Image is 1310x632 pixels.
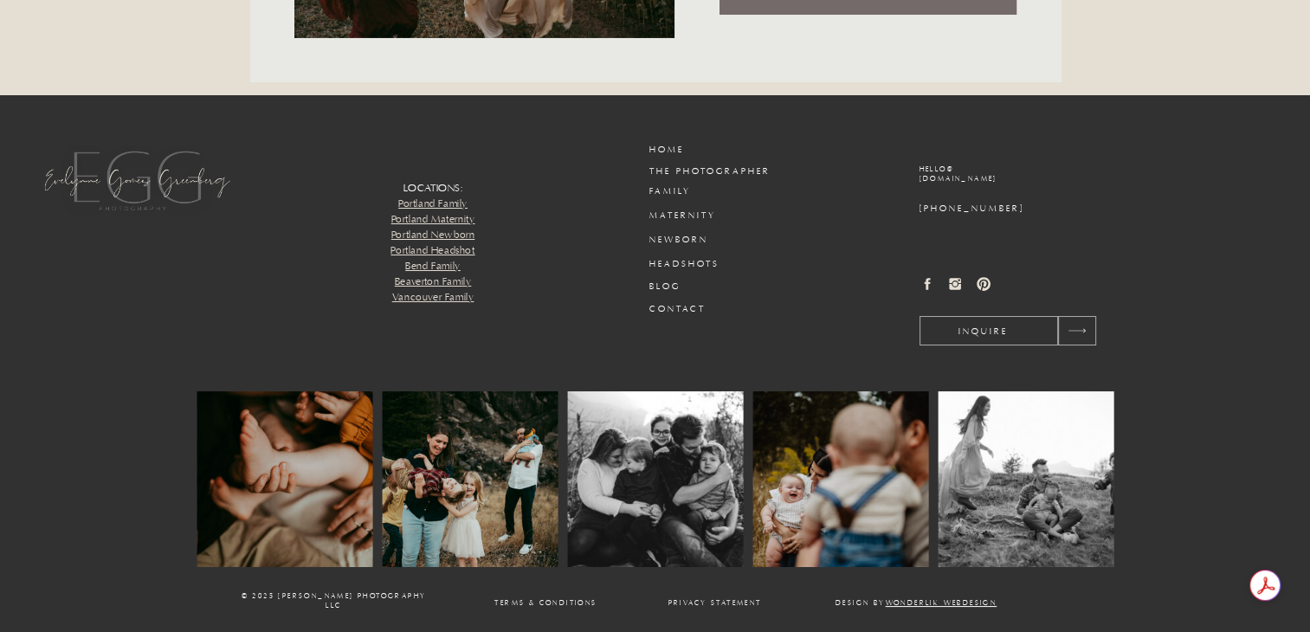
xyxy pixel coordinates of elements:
p: LOCATIONS: [269,181,597,316]
a: Portland Family [398,197,468,210]
p: Design by [829,599,1004,605]
a: the photographer [649,165,797,178]
img: evelynne gomes greenberg (20 of 73) [197,391,372,567]
a: newborn [649,234,732,247]
a: Bend Family [405,260,461,273]
a: Vancouver Family [392,291,474,304]
img: evelynne-gomes-greenberg (6 of 6)-2 [938,391,1113,567]
img: evelynne gomes greenberg (54 of 73) [382,391,558,567]
a: wonderlik webdesign [886,599,997,608]
a: Portland Maternity [391,213,475,226]
a: family [649,185,732,198]
a: [PHONE_NUMBER] [920,203,1132,216]
a: Home [649,144,732,157]
a: maternity [649,210,732,222]
img: evelynne gomes greenberg (43 of 73) [567,391,743,567]
a: Blog [649,281,732,293]
a: headshots [649,258,732,271]
p: © 2025 [PERSON_NAME] PHOTOGRAPHY llc [240,592,429,619]
a: Terms & conditions [491,599,602,605]
a: inquire [920,326,1047,336]
a: Privacy Statement [665,599,765,605]
a: Beaverton Family [395,275,472,288]
a: Contact [649,303,732,316]
a: Portland Newborn [391,229,475,242]
img: evelynne gomes greenberg (70 of 73) [752,391,928,567]
h3: hello@ [DOMAIN_NAME] [920,165,1132,191]
a: Portland Headshot [390,244,474,257]
a: hello@[DOMAIN_NAME] [920,165,1132,191]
